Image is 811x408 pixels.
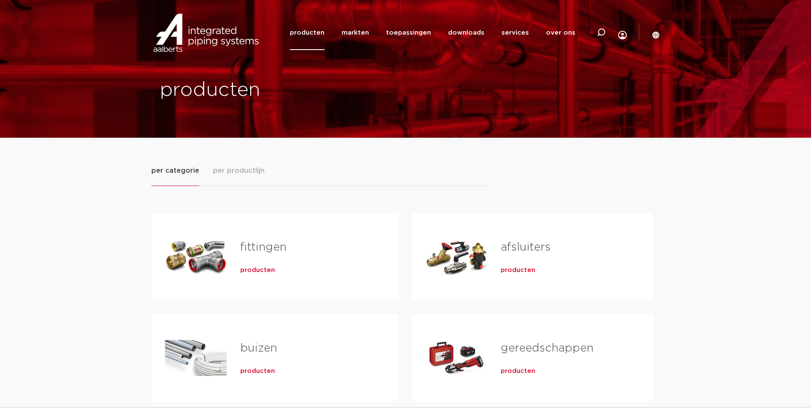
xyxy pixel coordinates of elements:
a: toepassingen [386,15,431,50]
nav: Menu [290,15,575,50]
a: producten [240,367,275,375]
a: producten [240,266,275,275]
a: services [501,15,529,50]
a: gereedschappen [501,343,593,354]
a: markten [342,15,369,50]
a: producten [501,266,535,275]
a: downloads [448,15,484,50]
a: over ons [546,15,575,50]
a: producten [501,367,535,375]
a: buizen [240,343,277,354]
a: fittingen [240,242,286,253]
span: per productlijn [213,166,265,176]
div: my IPS [618,13,627,53]
h1: producten [160,77,401,104]
a: afsluiters [501,242,551,253]
a: producten [290,15,324,50]
span: per categorie [151,166,199,176]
